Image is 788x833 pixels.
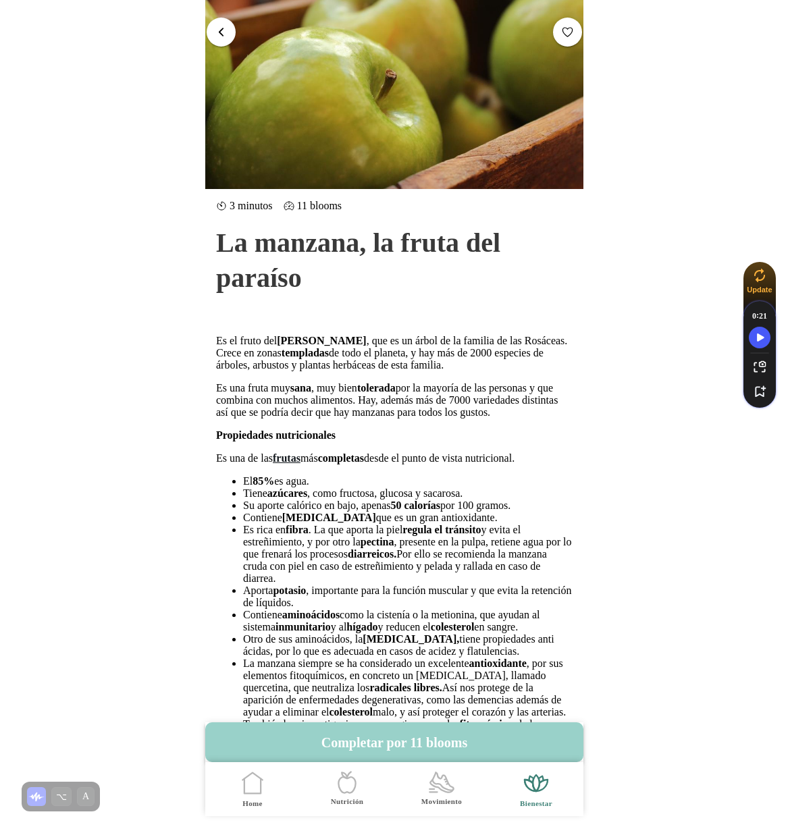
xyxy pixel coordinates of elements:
[216,335,573,371] p: Es el fruto del , que es un árbol de la familia de las Rosáceas. Crece en zonas de todo el planet...
[243,718,573,755] li: También hay investigaciones que sugieren que los de la manzana, impiden la proliferación de célul...
[216,429,336,441] strong: Propiedades nutricionales
[329,706,373,718] strong: colesterol
[283,200,342,212] ion-label: 11 blooms
[243,585,573,609] li: Aporta , importante para la función muscular y que evita la retención de líquidos.
[430,621,474,633] strong: colesterol
[290,382,311,394] strong: sana
[216,452,573,464] p: Es una de las más desde el punto de vista nutricional.
[272,452,300,464] a: frutas
[369,682,442,693] strong: radicales libres.
[243,609,573,633] li: Contiene como la cistenía o la metionina, que ayudan al sistema y al y reducen el en sangre.
[243,657,573,718] li: La manzana siempre se ha considerado un excelente , por sus elementos fitoquímicos, en concreto u...
[243,512,573,524] li: Contiene que es un gran antioxidante.
[469,657,526,669] strong: antioxidante
[243,487,573,500] li: Tiene , como fructosa, glucosa y sacarosa.
[243,633,573,657] li: Otro de sus aminoácidos, la tiene propiedades anti ácidas, por lo que es adecuada en casos de aci...
[330,797,363,807] ion-label: Nutrición
[216,382,573,419] p: Es una fruta muy , muy bien por la mayoría de las personas y que combina con muchos alimentos. Ha...
[243,475,573,487] li: El es agua.
[242,799,263,809] ion-label: Home
[273,585,306,596] strong: potasio
[520,799,552,809] ion-label: Bienestar
[253,475,274,487] strong: 85%
[360,536,394,547] strong: pectina
[286,524,309,535] strong: fibra
[205,722,583,762] button: Completar por 11 blooms
[267,487,307,499] strong: azúcares
[317,452,363,464] strong: completas
[421,797,461,807] ion-label: Movimiento
[243,500,573,512] li: Su aporte calórico en bajo, apenas por 100 gramos.
[357,382,395,394] strong: tolerada
[277,335,366,346] strong: [PERSON_NAME]
[402,524,481,535] strong: regula el tránsito
[459,718,516,730] strong: fitoquímicos
[282,512,375,523] strong: [MEDICAL_DATA]
[281,347,328,358] strong: templadas
[348,548,396,560] strong: diarreicos.
[346,621,377,633] strong: hígado
[282,609,339,620] strong: aminoácidos
[363,633,459,645] strong: [MEDICAL_DATA],
[390,500,440,511] strong: 50 calorías
[275,621,331,633] strong: inmunitario
[216,200,273,212] ion-label: 3 minutos
[243,524,573,585] li: Es rica en . La que aporta la piel y evita el estreñimiento, y por otro la , presente en la pulpa...
[216,225,573,296] h1: La manzana, la fruta del paraíso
